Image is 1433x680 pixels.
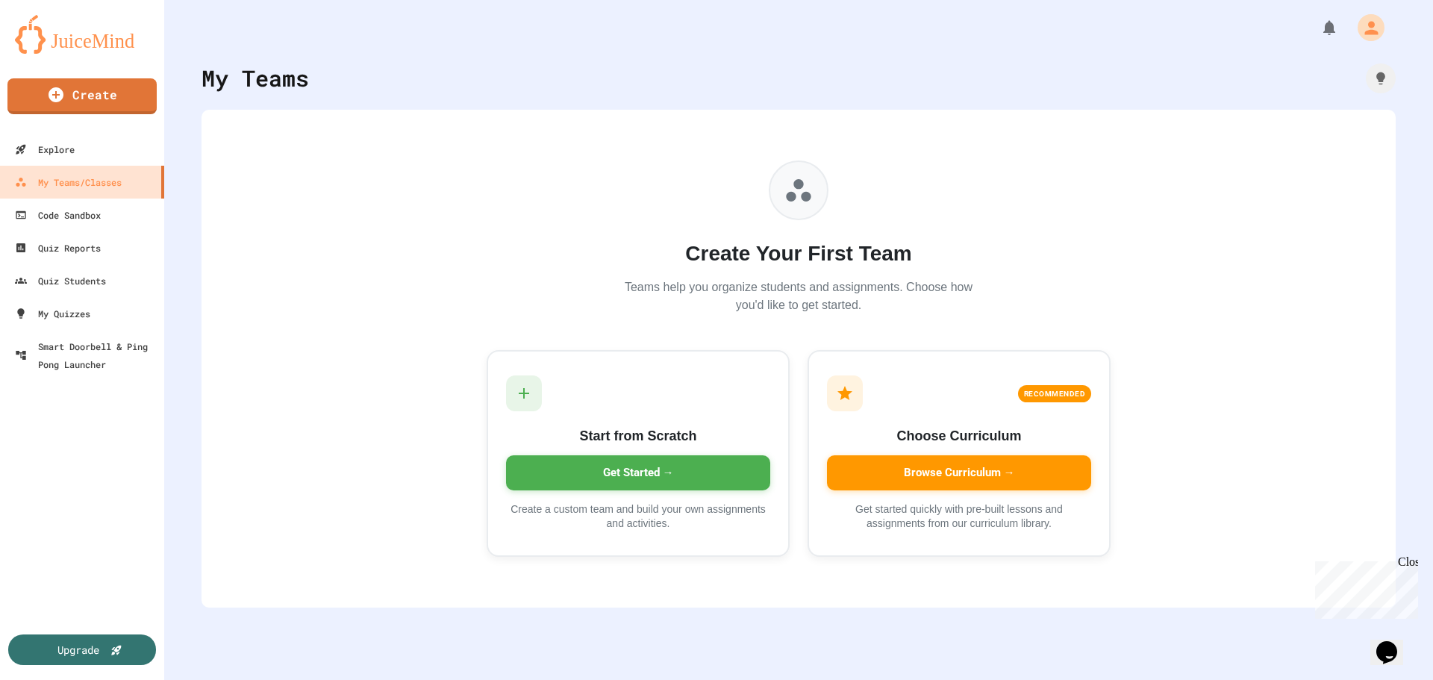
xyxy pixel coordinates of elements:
p: Create a custom team and build your own assignments and activities. [506,502,770,531]
div: Smart Doorbell & Ping Pong Launcher [15,337,158,373]
div: Chat with us now!Close [6,6,103,95]
div: Get Started → [506,455,770,490]
a: Create [7,78,157,114]
div: Quiz Students [15,272,106,290]
p: Get started quickly with pre-built lessons and assignments from our curriculum library. [827,502,1091,531]
img: logo-orange.svg [15,15,149,54]
p: Teams help you organize students and assignments. Choose how you'd like to get started. [619,278,978,314]
div: My Quizzes [15,305,90,322]
div: Code Sandbox [15,206,101,224]
h3: Start from Scratch [506,426,770,446]
iframe: chat widget [1370,620,1418,665]
iframe: chat widget [1309,555,1418,619]
div: Upgrade [57,642,99,658]
div: My Teams [202,61,309,95]
div: My Notifications [1293,15,1342,40]
div: How it works [1366,63,1396,93]
div: My Account [1342,10,1388,45]
div: Browse Curriculum → [827,455,1091,490]
div: Quiz Reports [15,239,101,257]
h2: Create Your First Team [619,238,978,269]
h3: Choose Curriculum [827,426,1091,446]
div: Explore [15,140,75,158]
div: RECOMMENDED [1018,385,1092,402]
div: My Teams/Classes [15,173,122,191]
